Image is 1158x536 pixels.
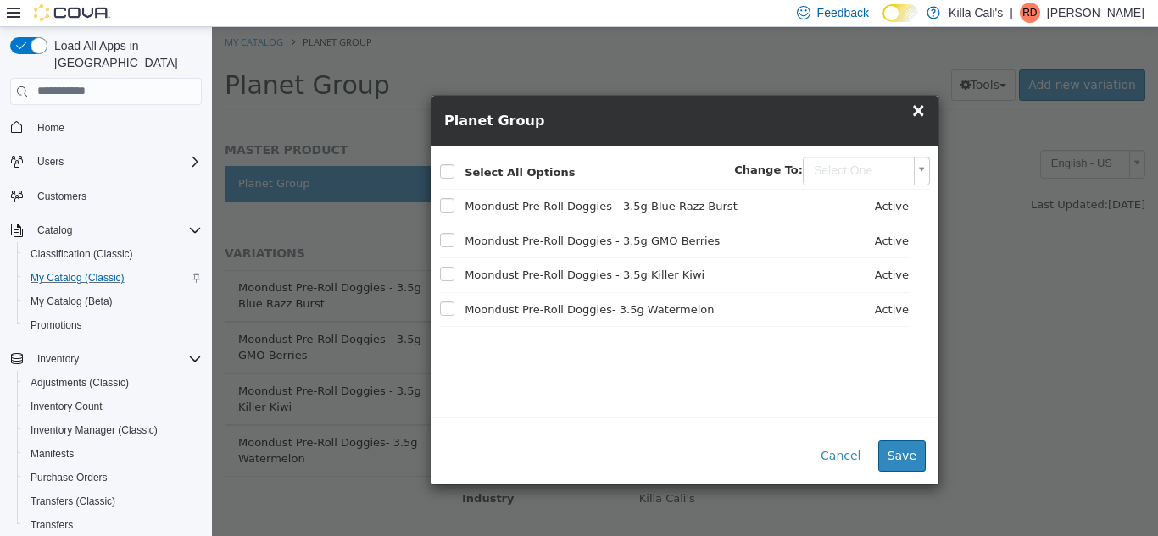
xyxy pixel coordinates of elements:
[31,185,202,207] span: Customers
[228,206,508,223] span: Moondust Pre-Roll Doggies - 3.5g GMO Berries
[31,247,133,261] span: Classification (Classic)
[24,396,202,417] span: Inventory Count
[3,115,209,140] button: Home
[3,218,209,242] button: Catalog
[228,274,503,291] span: Moondust Pre-Roll Doggies- 3.5g Watermelon
[232,86,714,103] h4: Planet Group
[666,413,714,445] button: Save
[24,268,202,288] span: My Catalog (Classic)
[24,291,120,312] a: My Catalog (Beta)
[24,491,122,511] a: Transfers (Classic)
[1020,3,1040,23] div: Ryan Dill
[31,220,79,240] button: Catalog
[24,244,140,264] a: Classification (Classic)
[24,420,202,440] span: Inventory Manager (Classic)
[599,413,658,445] button: Cancel
[228,171,526,188] span: Moondust Pre-Roll Doggies - 3.5g Blue Razz Burst
[31,376,129,390] span: Adjustments (Classic)
[37,121,64,135] span: Home
[24,315,202,335] span: Promotions
[24,396,109,417] a: Inventory Count
[1022,3,1037,23] span: RD
[31,152,70,172] button: Users
[31,117,202,138] span: Home
[17,290,209,313] button: My Catalog (Beta)
[31,447,74,461] span: Manifests
[17,313,209,337] button: Promotions
[17,442,209,466] button: Manifests
[17,266,209,290] button: My Catalog (Classic)
[24,444,81,464] a: Manifests
[31,495,115,508] span: Transfers (Classic)
[31,349,202,369] span: Inventory
[24,467,202,488] span: Purchase Orders
[17,242,209,266] button: Classification (Classic)
[612,171,697,188] div: Active
[31,152,202,172] span: Users
[1047,3,1144,23] p: [PERSON_NAME]
[3,347,209,371] button: Inventory
[612,274,697,291] div: Active
[24,373,136,393] a: Adjustments (Classic)
[699,73,714,93] span: ×
[31,471,108,484] span: Purchase Orders
[24,315,89,335] a: Promotions
[24,444,202,464] span: Manifests
[17,395,209,418] button: Inventory Count
[37,352,79,366] span: Inventory
[24,244,202,264] span: Classification (Classic)
[3,184,209,208] button: Customers
[31,220,202,240] span: Catalog
[24,515,80,535] a: Transfers
[17,466,209,489] button: Purchase Orders
[31,271,125,285] span: My Catalog (Classic)
[24,467,114,488] a: Purchase Orders
[24,515,202,535] span: Transfers
[24,491,202,511] span: Transfers (Classic)
[17,371,209,395] button: Adjustments (Classic)
[612,240,697,257] div: Active
[17,489,209,513] button: Transfers (Classic)
[3,150,209,174] button: Users
[24,420,164,440] a: Inventory Manager (Classic)
[592,130,695,157] span: Select One
[612,206,697,223] div: Active
[37,155,64,169] span: Users
[31,400,103,413] span: Inventory Count
[31,349,86,369] button: Inventory
[34,4,110,21] img: Cova
[24,268,131,288] a: My Catalog (Classic)
[31,295,113,308] span: My Catalog (Beta)
[882,22,883,23] span: Dark Mode
[253,139,363,152] b: Select All Options
[817,4,869,21] span: Feedback
[228,240,493,257] span: Moondust Pre-Roll Doggies - 3.5g Killer Kiwi
[31,423,158,437] span: Inventory Manager (Classic)
[1010,3,1013,23] p: |
[37,224,72,237] span: Catalog
[31,186,93,207] a: Customers
[17,418,209,442] button: Inventory Manager (Classic)
[949,3,1003,23] p: Killa Cali's
[31,318,82,332] span: Promotions
[37,190,86,203] span: Customers
[24,373,202,393] span: Adjustments (Classic)
[47,37,202,71] span: Load All Apps in [GEOGRAPHIC_DATA]
[522,135,591,152] label: Change To:
[882,4,918,22] input: Dark Mode
[31,118,71,138] a: Home
[24,291,202,312] span: My Catalog (Beta)
[31,518,73,532] span: Transfers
